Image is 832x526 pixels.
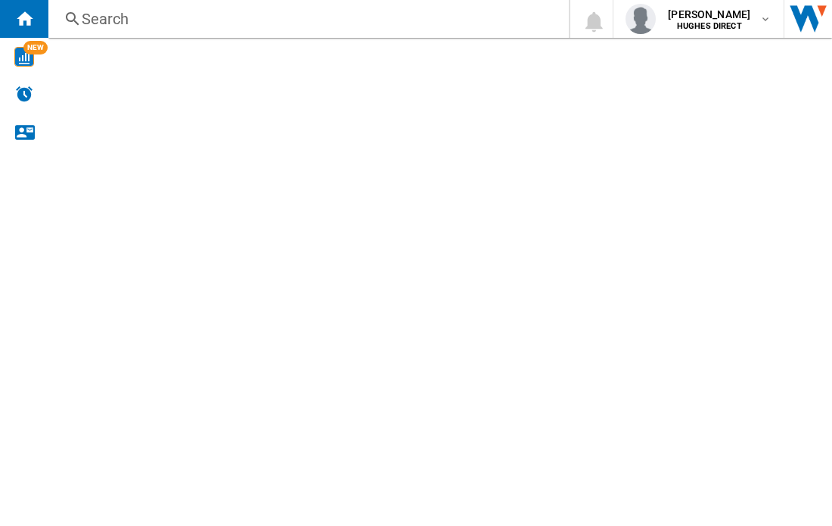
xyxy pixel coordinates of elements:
img: profile.jpg [626,4,656,34]
div: Search [82,8,529,30]
img: alerts-logo.svg [15,85,33,103]
span: NEW [23,41,48,54]
span: [PERSON_NAME] [668,7,750,22]
b: HUGHES DIRECT [677,21,742,31]
img: wise-card.svg [14,47,34,67]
